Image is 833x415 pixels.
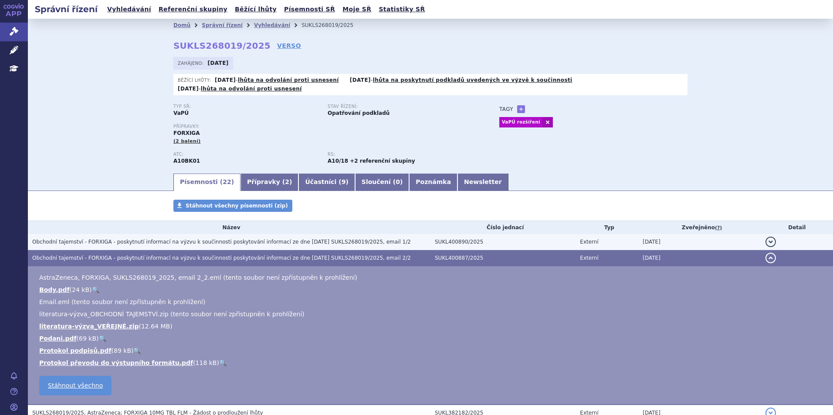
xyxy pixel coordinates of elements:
[238,77,339,83] a: lhůta na odvolání proti usnesení
[373,77,572,83] a: lhůta na poskytnutí podkladů uvedených ve výzvě k součinnosti
[580,239,598,245] span: Externí
[215,77,236,83] strong: [DATE]
[638,221,761,234] th: Zveřejněno
[285,178,289,185] span: 2
[141,323,170,330] span: 12.64 MB
[39,311,305,318] span: literatura-výzva_OBCHODNÍ TAJEMSTVÍ.zip (tento soubor není zpřístupněn k prohlížení)
[173,174,240,191] a: Písemnosti (22)
[99,335,106,342] a: 🔍
[201,86,302,92] a: lhůta na odvolání proti usnesení
[328,110,389,116] strong: Opatřování podkladů
[39,285,824,294] li: ( )
[173,200,292,212] a: Stáhnout všechny písemnosti (zip)
[105,3,154,15] a: Vyhledávání
[298,174,355,191] a: Účastníci (9)
[186,203,288,209] span: Stáhnout všechny písemnosti (zip)
[328,152,473,157] p: RS:
[342,178,346,185] span: 9
[39,376,112,395] a: Stáhnout všechno
[92,286,99,293] a: 🔍
[39,347,112,354] a: Protokol podpisů.pdf
[39,298,205,305] span: Email.eml (tento soubor není zpřístupněn k prohlížení)
[173,124,482,129] p: Přípravky:
[39,323,139,330] a: literatura-výzva_VEŘEJNÉ.zip
[173,138,201,144] span: (2 balení)
[79,335,96,342] span: 69 kB
[350,77,371,83] strong: [DATE]
[178,86,199,92] strong: [DATE]
[277,41,301,50] a: VERSO
[133,347,141,354] a: 🔍
[430,221,576,234] th: Číslo jednací
[32,255,411,261] span: Obchodní tajemství - FORXIGA - poskytnutí informací na výzvu k součinnosti poskytování informací ...
[765,237,776,247] button: detail
[178,60,205,67] span: Zahájeno:
[39,359,193,366] a: Protokol převodu do výstupního formátu.pdf
[376,3,427,15] a: Statistiky SŘ
[202,22,243,28] a: Správní řízení
[39,322,824,331] li: ( )
[173,40,271,51] strong: SUKLS268019/2025
[114,347,131,354] span: 89 kB
[715,225,722,231] abbr: (?)
[223,178,231,185] span: 22
[28,221,430,234] th: Název
[430,250,576,266] td: SUKL400887/2025
[208,60,229,66] strong: [DATE]
[499,117,542,127] a: VaPÚ rozšíření
[340,3,374,15] a: Moje SŘ
[328,158,348,164] strong: empagliflozin, dapagliflozin, kapagliflozin
[281,3,338,15] a: Písemnosti SŘ
[232,3,279,15] a: Běžící lhůty
[457,174,508,191] a: Newsletter
[396,178,400,185] span: 0
[39,274,357,281] span: AstraZeneca, FORXIGA, SUKLS268019_2025, email 2_2.eml (tento soubor není zpřístupněn k prohlížení)
[173,130,200,136] span: FORXIGA
[173,158,200,164] strong: DAPAGLIFLOZIN
[39,286,70,293] a: Body.pdf
[761,221,833,234] th: Detail
[32,239,411,245] span: Obchodní tajemství - FORXIGA - poskytnutí informací na výzvu k součinnosti poskytování informací ...
[72,286,89,293] span: 24 kB
[39,346,824,355] li: ( )
[638,234,761,250] td: [DATE]
[173,152,319,157] p: ATC:
[301,19,365,32] li: SUKLS268019/2025
[173,22,190,28] a: Domů
[219,359,227,366] a: 🔍
[350,158,415,164] strong: +2 referenční skupiny
[39,335,77,342] a: Podani.pdf
[178,85,302,92] p: -
[350,77,572,84] p: -
[499,104,513,114] h3: Tagy
[430,234,576,250] td: SUKL400890/2025
[196,359,217,366] span: 118 kB
[580,255,598,261] span: Externí
[240,174,298,191] a: Přípravky (2)
[39,334,824,343] li: ( )
[28,3,105,15] h2: Správní řízení
[173,104,319,109] p: Typ SŘ:
[576,221,638,234] th: Typ
[409,174,457,191] a: Poznámka
[638,250,761,266] td: [DATE]
[355,174,409,191] a: Sloučení (0)
[156,3,230,15] a: Referenční skupiny
[254,22,290,28] a: Vyhledávání
[215,77,339,84] p: -
[39,358,824,367] li: ( )
[765,253,776,263] button: detail
[173,110,189,116] strong: VaPÚ
[328,104,473,109] p: Stav řízení:
[517,105,525,113] a: +
[178,77,213,84] span: Běžící lhůty:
